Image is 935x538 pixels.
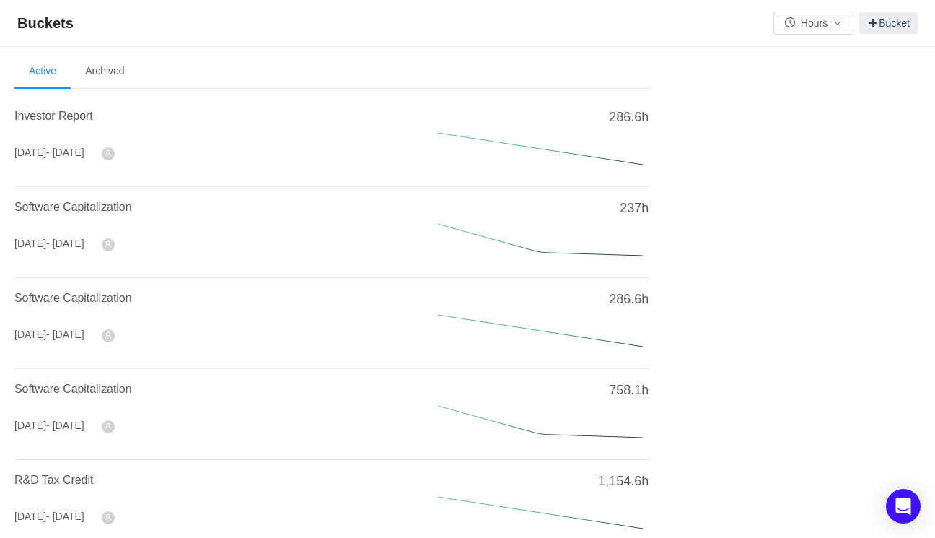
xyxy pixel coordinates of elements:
span: - [DATE] [46,420,84,431]
li: Active [14,54,71,89]
a: R&D Tax Credit [14,474,93,486]
span: Buckets [17,12,82,35]
span: 758.1h [609,381,649,400]
span: 286.6h [609,290,649,309]
span: 286.6h [609,108,649,127]
span: - [DATE] [46,511,84,522]
i: icon: user [105,331,112,339]
i: icon: user [105,240,112,248]
span: 237h [620,199,649,218]
span: - [DATE] [46,238,84,249]
i: icon: user [105,513,112,521]
a: Investor Report [14,110,93,122]
i: icon: user [105,422,112,430]
div: [DATE] [14,418,84,433]
li: Archived [71,54,139,89]
div: [DATE] [14,327,84,342]
a: Software Capitalization [14,383,132,395]
div: [DATE] [14,509,84,524]
a: Software Capitalization [14,201,132,213]
div: [DATE] [14,145,84,160]
button: icon: clock-circleHoursicon: down [773,12,853,35]
div: Open Intercom Messenger [886,489,921,524]
a: Bucket [859,12,918,34]
i: icon: user [105,149,112,157]
a: Software Capitalization [14,292,132,304]
span: - [DATE] [46,147,84,158]
div: [DATE] [14,236,84,251]
span: - [DATE] [46,329,84,340]
span: 1,154.6h [598,472,649,491]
